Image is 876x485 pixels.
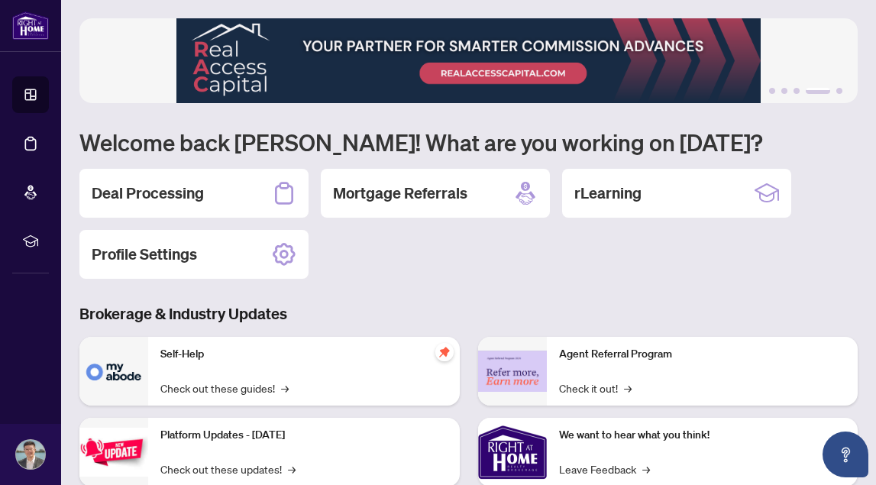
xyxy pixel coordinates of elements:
a: Check out these guides!→ [160,380,289,396]
h2: Mortgage Referrals [333,183,467,204]
h2: Profile Settings [92,244,197,265]
p: Self-Help [160,346,448,363]
h1: Welcome back [PERSON_NAME]! What are you working on [DATE]? [79,128,858,157]
button: 3 [794,88,800,94]
h2: rLearning [574,183,642,204]
span: → [624,380,632,396]
p: We want to hear what you think! [559,427,846,444]
button: 5 [836,88,842,94]
span: → [281,380,289,396]
button: Open asap [823,432,868,477]
a: Leave Feedback→ [559,461,650,477]
img: Self-Help [79,337,148,406]
button: 1 [769,88,775,94]
span: pushpin [435,343,454,361]
span: → [642,461,650,477]
a: Check it out!→ [559,380,632,396]
h2: Deal Processing [92,183,204,204]
button: 4 [806,88,830,94]
a: Check out these updates!→ [160,461,296,477]
span: → [288,461,296,477]
img: logo [12,11,49,40]
img: Profile Icon [16,440,45,469]
img: Slide 3 [79,18,858,103]
p: Platform Updates - [DATE] [160,427,448,444]
h3: Brokerage & Industry Updates [79,303,858,325]
img: Platform Updates - July 21, 2025 [79,428,148,476]
button: 2 [781,88,787,94]
p: Agent Referral Program [559,346,846,363]
img: Agent Referral Program [478,351,547,393]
